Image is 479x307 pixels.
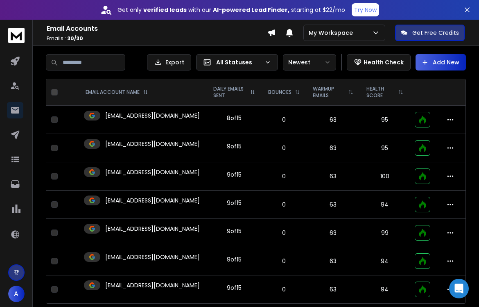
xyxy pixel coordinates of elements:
div: 8 of 15 [227,114,242,122]
button: Try Now [352,3,379,16]
td: 63 [306,162,360,191]
button: Health Check [347,54,411,70]
p: Try Now [354,6,377,14]
div: 9 of 15 [227,171,242,179]
td: 100 [360,162,410,191]
td: 63 [306,219,360,247]
td: 94 [360,275,410,304]
p: 0 [267,257,301,265]
div: 9 of 15 [227,199,242,207]
p: [EMAIL_ADDRESS][DOMAIN_NAME] [105,253,200,261]
button: Add New [416,54,466,70]
button: Export [147,54,191,70]
img: logo [8,28,25,43]
p: 0 [267,116,301,124]
h1: Email Accounts [47,24,267,34]
td: 94 [360,191,410,219]
p: 0 [267,285,301,293]
p: 0 [267,229,301,237]
td: 63 [306,106,360,134]
p: [EMAIL_ADDRESS][DOMAIN_NAME] [105,140,200,148]
td: 99 [360,219,410,247]
td: 63 [306,134,360,162]
div: Open Intercom Messenger [449,279,469,298]
p: [EMAIL_ADDRESS][DOMAIN_NAME] [105,281,200,289]
button: Get Free Credits [395,25,465,41]
p: All Statuses [216,58,261,66]
td: 63 [306,247,360,275]
button: A [8,286,25,302]
p: [EMAIL_ADDRESS][DOMAIN_NAME] [105,168,200,176]
p: Get Free Credits [412,29,459,37]
p: [EMAIL_ADDRESS][DOMAIN_NAME] [105,111,200,120]
strong: AI-powered Lead Finder, [213,6,289,14]
p: 0 [267,172,301,180]
span: 30 / 30 [67,35,83,42]
p: Health Check [364,58,404,66]
p: Emails : [47,35,267,42]
p: Get only with our starting at $22/mo [117,6,345,14]
strong: verified leads [143,6,187,14]
p: My Workspace [309,29,356,37]
div: 9 of 15 [227,284,242,292]
button: Newest [283,54,336,70]
p: [EMAIL_ADDRESS][DOMAIN_NAME] [105,196,200,205]
td: 95 [360,106,410,134]
p: HEALTH SCORE [366,86,395,99]
td: 94 [360,247,410,275]
p: WARMUP EMAILS [313,86,345,99]
div: EMAIL ACCOUNT NAME [86,89,148,96]
div: 9 of 15 [227,255,242,264]
div: 9 of 15 [227,227,242,235]
td: 63 [306,275,360,304]
p: BOUNCES [268,89,291,96]
p: 0 [267,200,301,209]
p: 0 [267,144,301,152]
p: DAILY EMAILS SENT [213,86,247,99]
td: 95 [360,134,410,162]
td: 63 [306,191,360,219]
div: 9 of 15 [227,142,242,150]
p: [EMAIL_ADDRESS][DOMAIN_NAME] [105,225,200,233]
